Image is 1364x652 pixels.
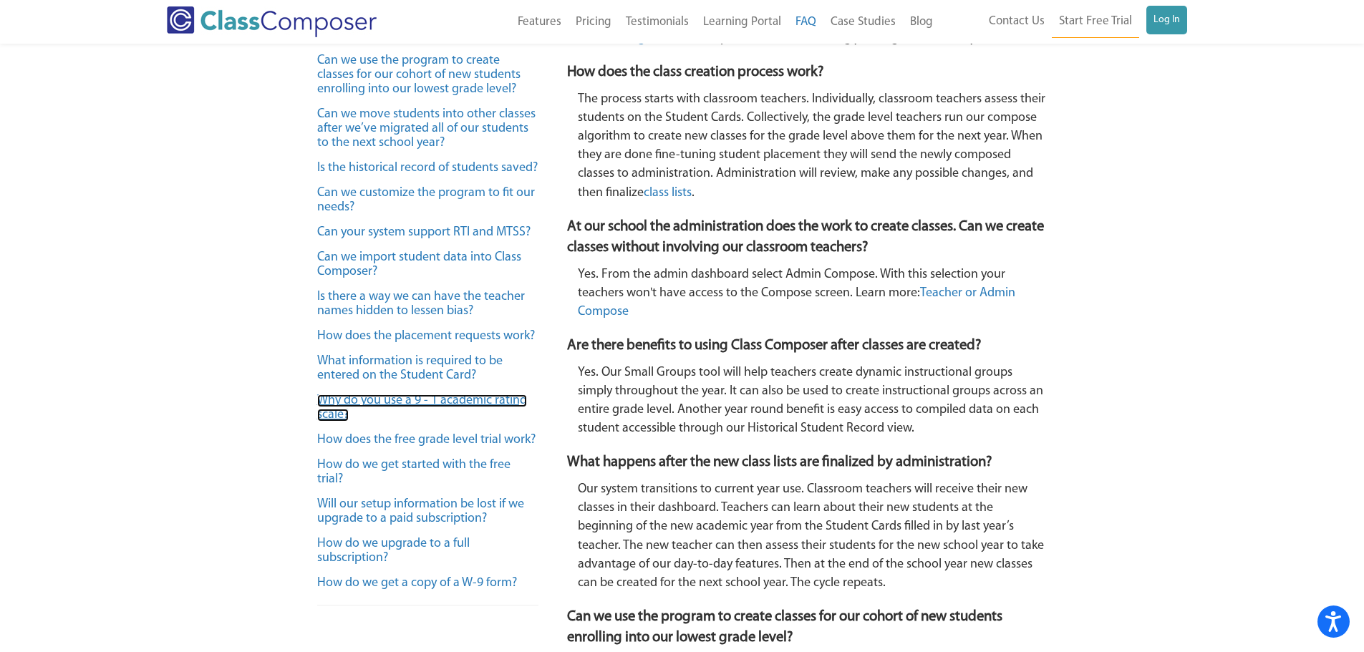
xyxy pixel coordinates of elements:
nav: Header Menu [940,6,1187,38]
a: Will our setup information be lost if we upgrade to a paid subscription? [317,498,524,525]
a: Is there a way we can have the teacher names hidden to lessen bias? [317,291,525,318]
a: Can your system support RTI and MTSS? [317,226,531,239]
a: Is the historical record of students saved? [317,162,538,175]
p: Our system transitions to current year use. Classroom teachers will receive their new classes in ... [578,480,1047,593]
a: Can we customize the program to fit our needs? [317,187,535,214]
a: Learning Portal [598,32,680,45]
a: Pricing [569,6,619,38]
a: Start Free Trial [1052,6,1139,38]
a: Log In [1146,6,1187,34]
strong: At our school the administration does the work to create classes. Can we create classes without i... [567,219,1044,255]
strong: How does the class creation process work? [567,64,823,79]
a: How do we upgrade to a full subscription? [317,537,470,565]
a: Learning Portal [696,6,788,38]
strong: What happens after the new class lists are finalized by administration? [567,454,992,469]
p: Yes. From the admin dashboard select Admin Compose. With this selection your teachers won't have ... [578,266,1047,321]
a: Testimonials [619,6,696,38]
a: How do we get a copy of a W-9 form? [317,577,517,590]
a: FAQ [788,6,823,38]
a: Blog [903,6,940,38]
a: Why do you use a 9 - 1 academic rating scale? [317,394,527,422]
a: What information is required to be entered on the Student Card? [317,355,503,382]
a: Contact Us [982,6,1052,37]
a: How do we get started with the free trial? [317,459,511,486]
p: Yes. Our Small Groups tool will help teachers create dynamic instructional groups simply througho... [578,364,1047,438]
a: Can we import student data into Class Composer? [317,251,521,278]
a: Can we move students into other classes after we’ve migrated all of our students to the next scho... [317,108,536,150]
a: Features [511,6,569,38]
a: How does the free grade level trial work? [317,434,536,447]
a: Teacher or Admin Compose [578,287,1015,318]
p: The process starts with classroom teachers. Individually, classroom teachers assess their student... [578,90,1047,203]
strong: Are there benefits to using Class Composer after classes are created? [567,338,981,353]
nav: Header Menu [435,6,940,38]
strong: Can we use the program to create classes for our cohort of new students enrolling into our lowest... [567,609,1002,645]
a: class lists [644,187,692,200]
a: Can we use the program to create classes for our cohort of new students enrolling into our lowest... [317,54,521,96]
img: Class Composer [167,6,377,37]
a: Case Studies [823,6,903,38]
a: How does the placement requests work? [317,330,535,343]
